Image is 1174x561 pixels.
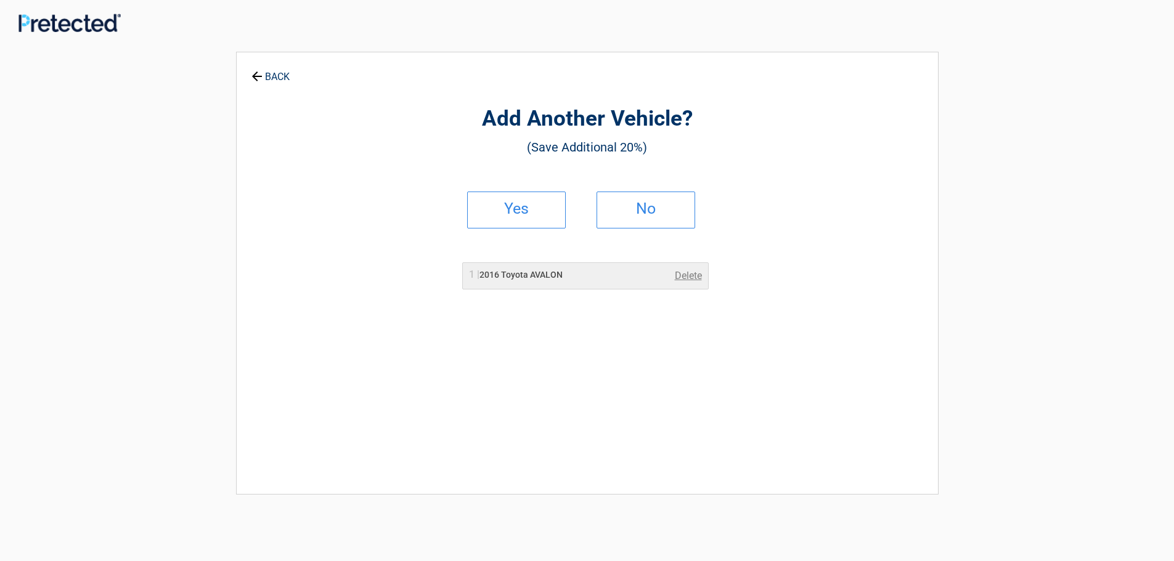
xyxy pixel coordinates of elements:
[469,268,563,281] h2: 2016 Toyota AVALON
[249,60,292,82] a: BACK
[304,105,870,134] h2: Add Another Vehicle?
[469,268,479,280] span: 1 |
[18,14,121,32] img: Main Logo
[480,204,553,213] h2: Yes
[675,268,702,283] a: Delete
[609,204,682,213] h2: No
[304,137,870,158] h3: (Save Additional 20%)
